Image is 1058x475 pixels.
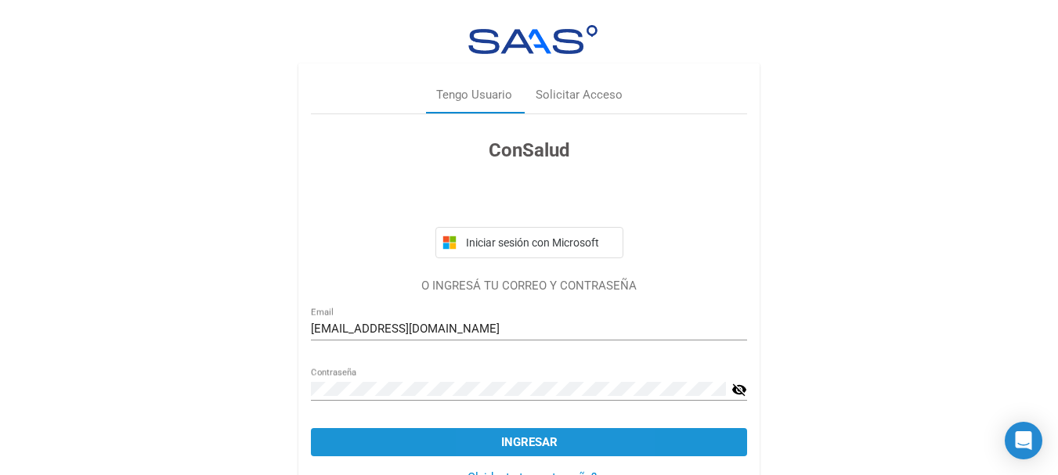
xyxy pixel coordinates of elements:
[311,428,747,456] button: Ingresar
[435,227,623,258] button: Iniciar sesión con Microsoft
[428,182,631,216] iframe: Botón Iniciar sesión con Google
[501,435,558,449] span: Ingresar
[311,136,747,164] h3: ConSalud
[536,86,623,104] div: Solicitar Acceso
[731,380,747,399] mat-icon: visibility_off
[311,277,747,295] p: O INGRESÁ TU CORREO Y CONTRASEÑA
[436,86,512,104] div: Tengo Usuario
[1005,422,1042,459] div: Open Intercom Messenger
[463,236,616,249] span: Iniciar sesión con Microsoft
